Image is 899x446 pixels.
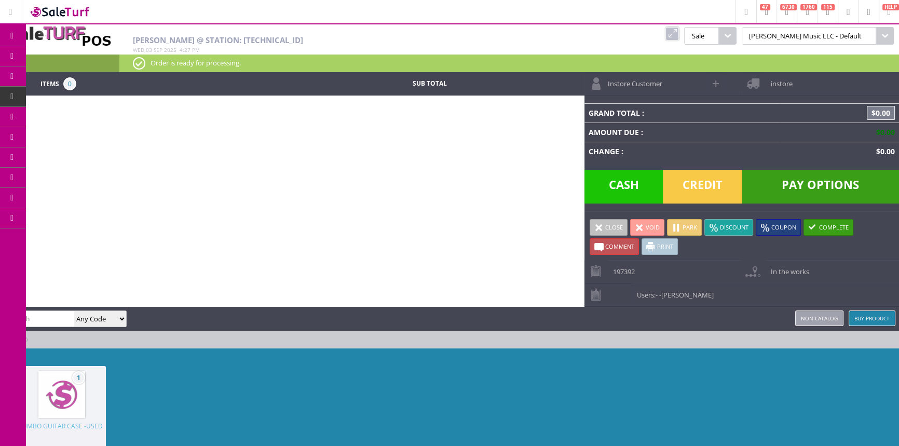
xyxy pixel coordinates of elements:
span: 2025 [164,46,176,53]
span: 1760 [800,4,817,10]
td: Change : [584,142,780,161]
input: Search [4,311,74,326]
a: Void [630,219,664,236]
a: Park [667,219,702,236]
span: 1 [72,371,85,384]
span: -[PERSON_NAME] [659,290,714,300]
a: Close [590,219,628,236]
span: 03 [146,46,152,53]
img: SaleTurf [29,5,91,19]
span: 197392 [608,260,635,276]
span: Sep [154,46,162,53]
td: Grand Total : [584,103,780,123]
td: Sub Total [350,77,508,90]
span: Credit [663,170,742,204]
span: Wed [133,46,144,53]
h2: [PERSON_NAME] @ Station: [TECHNICAL_ID] [133,36,582,45]
span: Items [40,77,59,89]
span: Comment [605,242,634,250]
span: HELP [882,4,899,10]
span: pm [192,46,200,53]
span: Cash [584,170,663,204]
span: $0.00 [872,127,895,137]
span: Users: [632,283,714,300]
span: , : [133,46,200,53]
span: - [656,290,658,300]
span: Pay Options [742,170,899,204]
span: Sale [684,27,718,45]
span: $0.00 [867,106,895,120]
span: instore [765,72,792,88]
span: 6730 [780,4,797,10]
p: Order is ready for processing. [133,57,886,69]
a: Non-catalog [795,310,843,326]
span: [PERSON_NAME] Music LLC - Default [742,27,876,45]
a: Buy Product [849,310,895,326]
span: In the works [765,260,809,276]
span: 47 [760,4,770,10]
a: Print [642,238,678,255]
span: Instore Customer [603,72,662,88]
span: 27 [184,46,190,53]
span: 115 [821,4,835,10]
a: Coupon [756,219,801,236]
td: Amount Due : [584,123,780,142]
a: Complete [803,219,853,236]
span: $0.00 [872,146,895,156]
span: 0 [63,77,76,90]
a: Discount [704,219,753,236]
span: 4 [180,46,183,53]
